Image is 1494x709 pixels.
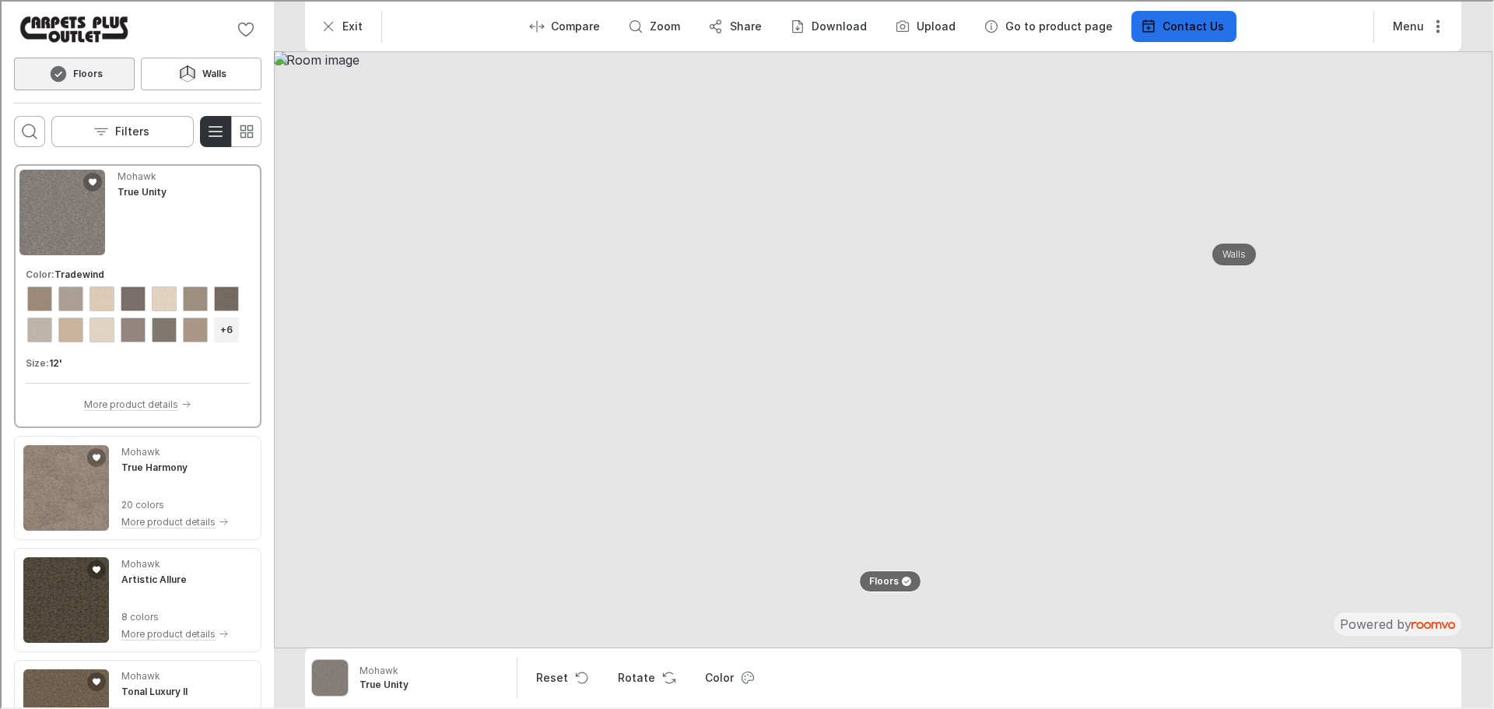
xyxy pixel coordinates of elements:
p: Mohawk [116,168,155,182]
button: View color format Dakota [180,283,208,311]
button: Walls [1211,242,1254,264]
button: Add Tonal Luxury II to favorites [86,671,104,690]
button: More product details [120,624,227,641]
p: Powered by [1338,614,1454,631]
img: Artistic Allure. Link opens in a new window. [22,556,107,641]
div: Product List Mode Selector [198,114,260,146]
p: 8 colors [120,609,227,623]
button: View color format Canvasback [149,283,177,311]
button: View color format Americana [24,283,52,311]
button: Upload a picture of your room [884,9,966,40]
button: View color format Homespun [86,314,114,342]
button: View color format Bamboo [86,283,114,311]
button: Floors [857,569,920,591]
p: Mohawk [358,662,397,676]
p: Mohawk [120,444,159,458]
button: Open the filters menu [50,114,192,146]
h4: True Harmony [120,459,186,473]
p: Filters [114,122,148,138]
img: True Unity. Link opens in a new window. [18,168,103,254]
button: Go to product page [973,9,1124,40]
p: 20 colors [120,497,227,511]
button: Download [779,9,878,40]
h4: True Unity [116,184,165,198]
p: Download [810,17,865,33]
button: Share [697,9,773,40]
h6: True Unity [358,676,504,690]
h6: Walls [201,65,225,79]
p: Exit [341,17,361,33]
button: View color format Nutmeg [149,314,177,342]
img: Logo representing Carpets Plus Outlet. [12,12,133,44]
p: Go to product page [1004,17,1111,33]
img: roomvo_wordmark.svg [1410,620,1454,627]
button: Floors [12,56,133,89]
button: View color format Shadywood [180,314,208,342]
button: View color format Harmony [55,314,83,342]
p: Mohawk [120,668,159,682]
button: No favorites [229,12,260,44]
button: Add True Harmony to favorites [86,447,104,465]
img: True Unity [310,658,346,694]
label: Upload [915,17,954,33]
button: Zoom room image [617,9,691,40]
button: Exit [310,9,373,40]
p: Mohawk [120,556,159,570]
div: See Artistic Allure in the room [12,546,260,651]
button: View color format Griffin [24,314,52,342]
button: More product details [120,512,227,529]
p: More product details [120,626,214,640]
button: View color format Ancestral [55,283,83,311]
p: More product details [82,396,177,410]
button: Contact Us [1130,9,1235,40]
button: Open color dialog [691,661,763,692]
p: More product details [120,514,214,528]
button: Add Artistic Allure to favorites [86,559,104,577]
h6: Tradewind [53,266,103,280]
h6: Floors [72,65,101,79]
button: Open search box [12,114,44,146]
button: Show all colors [212,316,237,341]
button: View color format Bittersweet [117,283,146,311]
button: Switch to simple view [229,114,260,146]
div: The visualizer is powered by Roomvo. [1338,614,1454,631]
h6: +6 [219,321,231,335]
img: Room image [272,50,1491,647]
p: Share [728,17,760,33]
div: Product sizes [24,355,248,369]
button: Show details for True Unity [353,658,509,695]
button: Enter compare mode [518,9,611,40]
h6: 12' [47,355,61,369]
button: More actions [1379,9,1454,40]
h4: Artistic Allure [120,571,185,585]
button: View color format Mystic [117,314,146,342]
h4: Tonal Luxury II [120,683,186,697]
img: True Harmony. Link opens in a new window. [22,444,107,529]
button: Walls [139,56,260,89]
button: More product details [82,395,190,412]
p: Compare [549,17,598,33]
p: Contact Us [1161,17,1222,33]
button: View color format Druid [211,283,239,311]
button: Add True Unity to favorites [82,171,100,190]
div: See True Harmony in the room [12,434,260,539]
h6: Size : [24,355,47,369]
p: Floors [868,574,897,587]
button: Switch to detail view [198,114,230,146]
a: Go to Carpets Plus Outlet's website. [12,12,133,44]
button: Rotate Surface [604,661,685,692]
p: Zoom [648,17,679,33]
h6: Color : [24,266,53,280]
button: Reset product [522,661,598,692]
p: Walls [1221,247,1244,260]
div: Product colors [24,266,248,342]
